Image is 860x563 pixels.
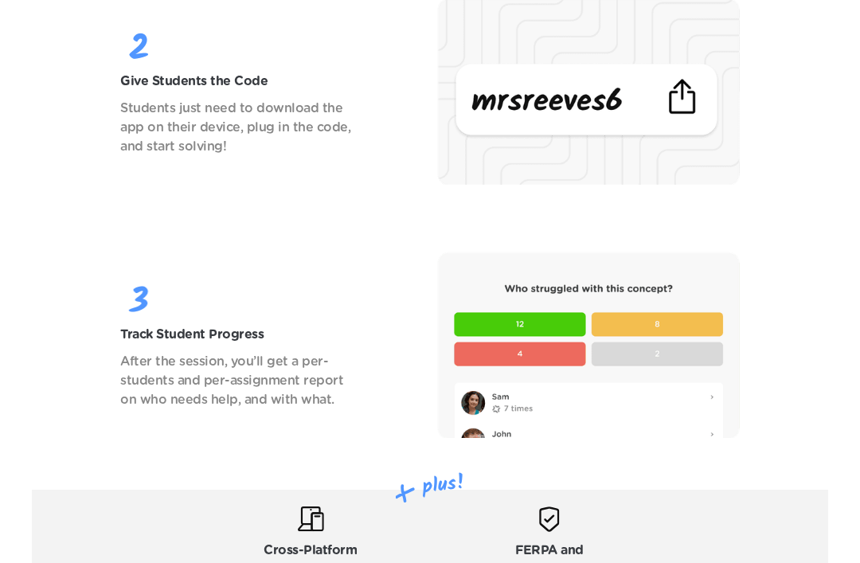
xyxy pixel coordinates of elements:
[120,72,354,91] p: Give Students the Code
[120,99,354,156] p: Students just need to download the app on their device, plug in the code, and start solving!
[120,325,354,344] p: Track Student Progress
[120,352,354,409] p: After the session, you’ll get a per-students and per-assignment report on who needs help, and wit...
